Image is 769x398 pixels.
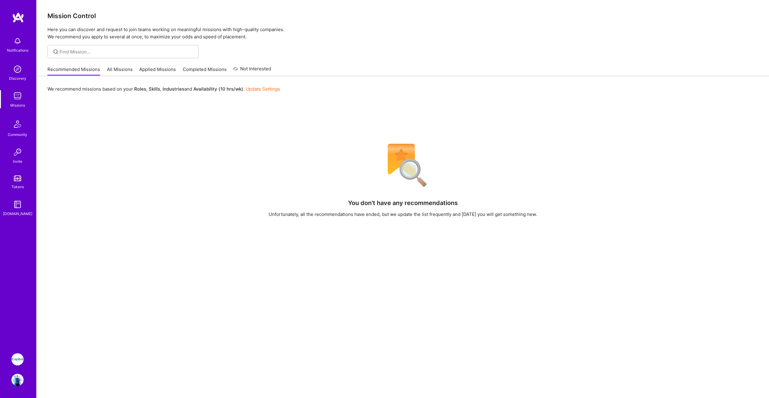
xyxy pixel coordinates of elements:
[11,374,24,386] img: User Avatar
[11,353,24,365] img: iCapital: Building an Alternative Investment Marketplace
[107,66,133,76] a: All Missions
[163,86,184,92] b: Industries
[47,86,280,92] p: We recommend missions based on your , , and .
[11,198,24,210] img: guide book
[3,210,32,217] div: [DOMAIN_NAME]
[11,184,24,190] div: Tokens
[10,102,25,108] div: Missions
[10,374,25,386] a: User Avatar
[183,66,227,76] a: Completed Missions
[47,26,758,40] p: Here you can discover and request to join teams working on meaningful missions with high-quality ...
[246,86,280,92] a: Update Settings
[233,65,271,76] a: Not Interested
[11,35,24,47] img: bell
[377,140,428,191] img: No Results
[11,146,24,158] img: Invite
[52,48,59,55] i: icon SearchGrey
[13,158,22,165] div: Invite
[9,75,26,82] div: Discovery
[134,86,146,92] b: Roles
[10,117,25,131] img: Community
[8,131,27,138] div: Community
[12,12,24,23] img: logo
[269,211,537,217] div: Unfortunately, all the recommendations have ended, but we update the list frequently and [DATE] y...
[7,47,28,53] div: Notifications
[149,86,160,92] b: Skills
[10,353,25,365] a: iCapital: Building an Alternative Investment Marketplace
[47,12,758,20] h3: Mission Control
[193,86,243,92] b: Availability (10 hrs/wk)
[139,66,176,76] a: Applied Missions
[60,49,194,55] input: Find Mission...
[11,63,24,75] img: discovery
[47,66,100,76] a: Recommended Missions
[348,199,458,207] h4: You don't have any recommendations
[11,90,24,102] img: teamwork
[14,175,21,181] img: tokens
